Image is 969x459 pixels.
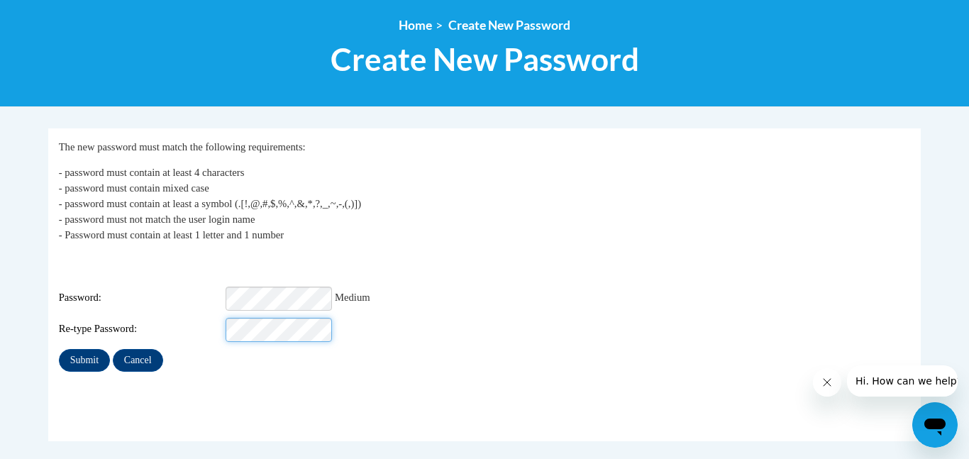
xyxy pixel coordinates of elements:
[59,321,223,337] span: Re-type Password:
[813,368,841,397] iframe: Close message
[847,365,958,397] iframe: Message from company
[113,349,163,372] input: Cancel
[399,18,432,33] a: Home
[335,292,370,303] span: Medium
[59,349,110,372] input: Submit
[59,167,361,240] span: - password must contain at least 4 characters - password must contain mixed case - password must ...
[912,402,958,448] iframe: Button to launch messaging window
[331,40,639,78] span: Create New Password
[9,10,115,21] span: Hi. How can we help?
[59,290,223,306] span: Password:
[59,141,306,153] span: The new password must match the following requirements:
[448,18,570,33] span: Create New Password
